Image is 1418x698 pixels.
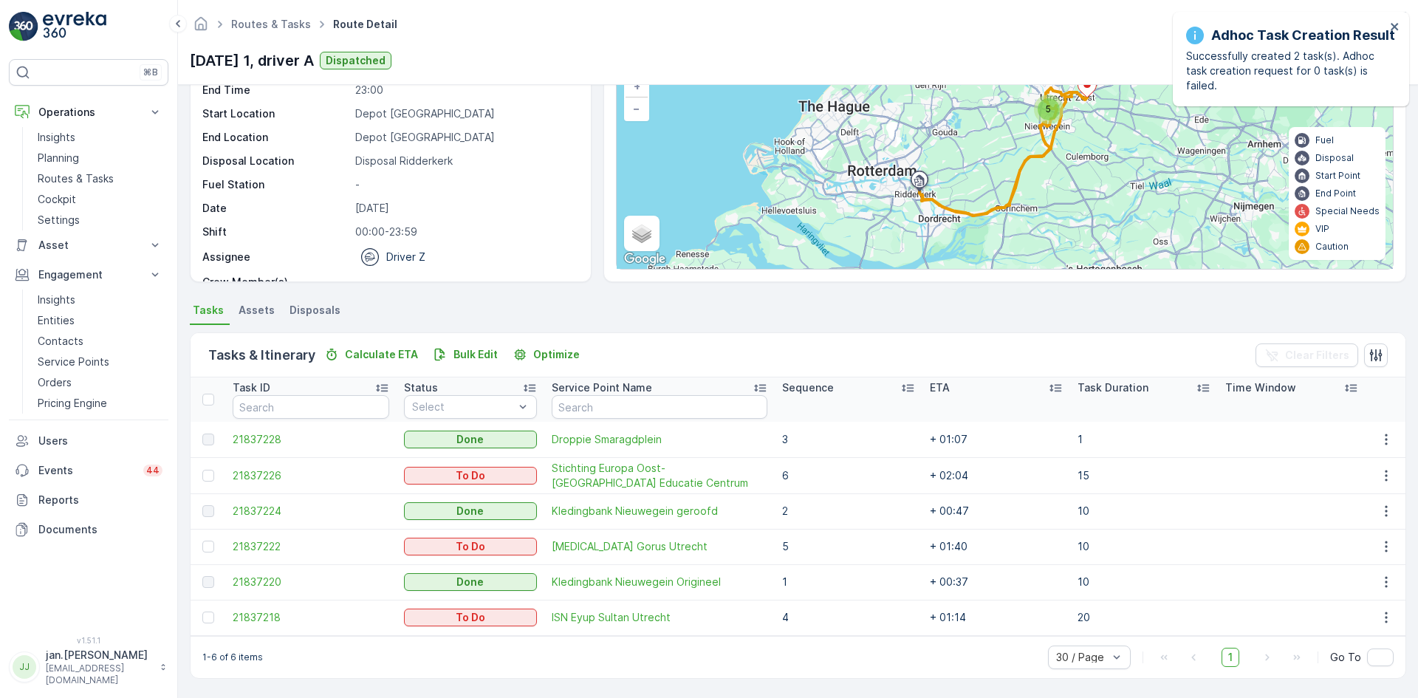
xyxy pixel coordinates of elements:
p: 1 [782,575,915,589]
p: Date [202,201,349,216]
p: Optimize [533,347,580,362]
a: Zoom Out [626,97,648,120]
p: Disposal Ridderkerk [355,154,575,168]
p: [DATE] [355,201,575,216]
button: Calculate ETA [318,346,424,363]
td: + 00:47 [922,493,1070,529]
p: ETA [930,380,950,395]
span: Tasks [193,303,224,318]
p: [DATE] 1, driver A [190,49,314,72]
td: + 01:40 [922,529,1070,564]
span: Disposals [290,303,340,318]
a: Kledingbank Nieuwegein geroofd [552,504,767,519]
a: 21837224 [233,504,389,519]
a: ISN Eyup Sultan Utrecht [552,610,767,625]
span: + [634,80,640,92]
p: To Do [456,468,485,483]
span: Route Detail [330,17,400,32]
a: Droppie Smaragdplein [552,432,767,447]
a: Zoom In [626,75,648,97]
p: 10 [1078,539,1210,554]
p: Caution [1315,241,1349,253]
p: Settings [38,213,80,227]
p: Contacts [38,334,83,349]
p: To Do [456,539,485,554]
span: 21837218 [233,610,389,625]
td: + 01:14 [922,600,1070,635]
p: 10 [1078,575,1210,589]
p: Calculate ETA [345,347,418,362]
a: Reports [9,485,168,515]
a: Service Points [32,352,168,372]
a: Kledingbank Nieuwegein Origineel [552,575,767,589]
p: Planning [38,151,79,165]
button: To Do [404,538,537,555]
img: Google [620,250,669,269]
button: close [1390,21,1400,35]
a: Mili Gorus Utrecht [552,539,767,554]
p: Entities [38,313,75,328]
p: Successfully created 2 task(s). Adhoc task creation request for 0 task(s) is failed. [1186,49,1386,93]
p: - [355,177,575,192]
p: 2 [782,504,915,519]
p: Asset [38,238,139,253]
p: Fuel [1315,134,1334,146]
a: Open this area in Google Maps (opens a new window) [620,250,669,269]
div: Toggle Row Selected [202,434,214,445]
p: Operations [38,105,139,120]
p: Start Location [202,106,349,121]
div: Toggle Row Selected [202,576,214,588]
span: Go To [1330,650,1361,665]
p: End Time [202,83,349,97]
a: Events44 [9,456,168,485]
a: Pricing Engine [32,393,168,414]
a: 21837228 [233,432,389,447]
button: Dispatched [320,52,391,69]
span: 21837226 [233,468,389,483]
p: 5 [782,539,915,554]
a: Insights [32,290,168,310]
p: Start Point [1315,170,1360,182]
a: Layers [626,217,658,250]
input: Search [552,395,767,419]
p: End Point [1315,188,1356,199]
button: Asset [9,230,168,260]
p: VIP [1315,223,1329,235]
p: Special Needs [1315,205,1380,217]
p: Shift [202,225,349,239]
a: Routes & Tasks [231,18,311,30]
input: Search [233,395,389,419]
a: 21837222 [233,539,389,554]
p: Service Points [38,355,109,369]
button: Done [404,502,537,520]
p: Fuel Station [202,177,349,192]
p: Disposal [1315,152,1354,164]
button: JJjan.[PERSON_NAME][EMAIL_ADDRESS][DOMAIN_NAME] [9,648,168,686]
p: 44 [146,465,160,476]
p: Cockpit [38,192,76,207]
a: Documents [9,515,168,544]
p: To Do [456,610,485,625]
p: Depot [GEOGRAPHIC_DATA] [355,106,575,121]
div: Toggle Row Selected [202,470,214,482]
p: Tasks & Itinerary [208,345,315,366]
span: 5 [1046,103,1051,114]
a: Contacts [32,331,168,352]
p: 10 [1078,504,1210,519]
p: Status [404,380,438,395]
p: Service Point Name [552,380,652,395]
p: Routes & Tasks [38,171,114,186]
button: Engagement [9,260,168,290]
span: Stichting Europa Oost-[GEOGRAPHIC_DATA] Educatie Centrum [552,461,767,490]
p: Time Window [1225,380,1296,395]
p: Task ID [233,380,270,395]
p: Insights [38,292,75,307]
a: Orders [32,372,168,393]
p: Reports [38,493,162,507]
span: [MEDICAL_DATA] Gorus Utrecht [552,539,767,554]
p: Events [38,463,134,478]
